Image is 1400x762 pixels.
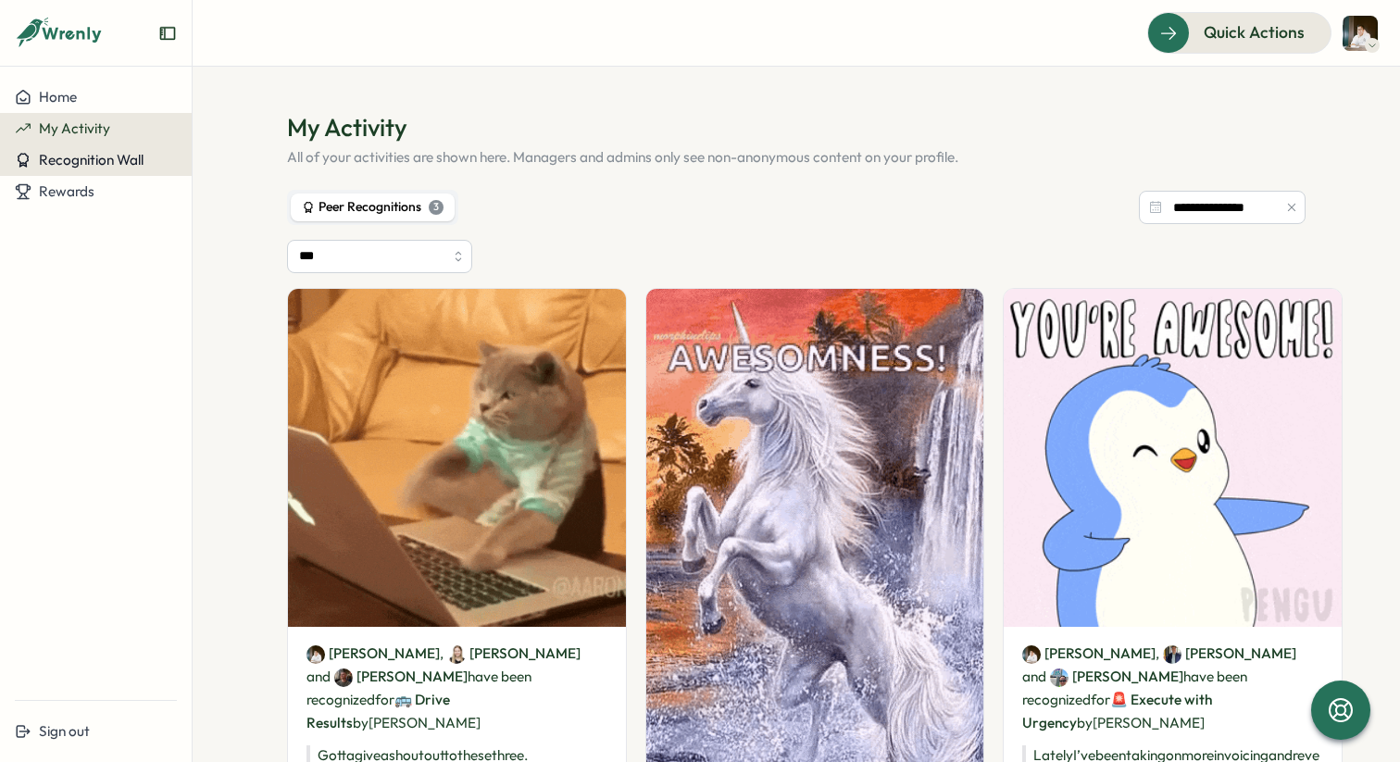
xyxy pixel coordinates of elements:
p: have been recognized by [PERSON_NAME] [306,642,607,734]
button: Expand sidebar [158,24,177,43]
span: , [1156,642,1296,665]
img: Garrett Leong [306,645,325,664]
p: All of your activities are shown here. Managers and admins only see non-anonymous content on your... [287,147,1306,168]
span: , [440,642,581,665]
span: Rewards [39,182,94,200]
a: Kyle Rouhani[PERSON_NAME] [1163,643,1296,664]
img: Garrett Leong [1343,16,1378,51]
span: for [375,691,394,708]
span: 🚨 Execute with Urgency [1022,691,1212,731]
p: have been recognized by [PERSON_NAME] [1022,642,1323,734]
img: Recognition Image [1004,289,1342,627]
img: Ryan Powell [1050,668,1069,687]
img: Recognition Image [288,289,626,627]
a: Ryan Powell[PERSON_NAME] [1050,667,1183,687]
div: 3 [429,200,444,215]
a: Sarah McCurrach[PERSON_NAME] [447,643,581,664]
span: My Activity [39,119,110,137]
a: Tomas Williams[PERSON_NAME] [334,667,468,687]
a: Garrett Leong[PERSON_NAME] [306,643,440,664]
img: Kyle Rouhani [1163,645,1181,664]
span: Sign out [39,722,90,740]
button: Quick Actions [1147,12,1331,53]
span: 🚌 Drive Results [306,691,450,731]
span: for [1091,691,1110,708]
span: Quick Actions [1204,20,1305,44]
span: Home [39,88,77,106]
img: Tomas Williams [334,668,353,687]
div: Peer Recognitions [302,197,444,218]
a: Garrett Leong[PERSON_NAME] [1022,643,1156,664]
img: Sarah McCurrach [447,645,466,664]
span: and [1022,667,1046,687]
span: and [306,667,331,687]
span: Recognition Wall [39,151,144,169]
h1: My Activity [287,111,1306,144]
img: Garrett Leong [1022,645,1041,664]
